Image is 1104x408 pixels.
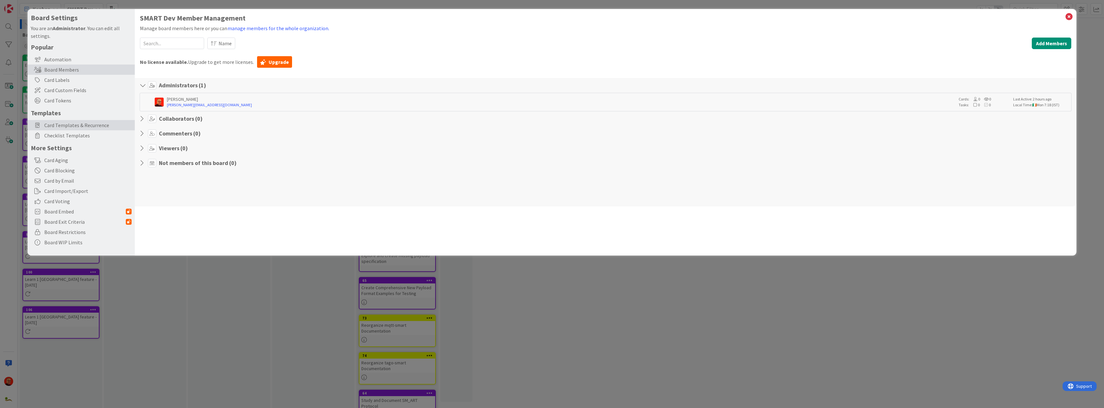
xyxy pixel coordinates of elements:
span: 0 [969,102,980,107]
span: Card Templates & Recurrence [44,121,132,129]
h4: Commenters [159,130,201,137]
h4: Board Settings [31,14,132,22]
h4: Viewers [159,145,188,152]
h4: Collaborators [159,115,203,122]
span: ( 0 ) [193,130,201,137]
div: [PERSON_NAME] [167,96,955,102]
span: 0 [980,97,991,101]
span: Checklist Templates [44,132,132,139]
button: Name [207,38,235,49]
span: Board Embed [44,208,126,215]
h1: SMART Dev Member Management [140,14,1071,22]
span: Board Restrictions [44,228,132,236]
div: Card Import/Export [28,186,135,196]
h5: More Settings [31,144,132,152]
h5: Templates [31,109,132,117]
span: Board Exit Criteria [44,218,126,226]
span: Card Voting [44,197,132,205]
div: Card Labels [28,75,135,85]
span: Upgrade to get more licenses. [140,58,254,66]
img: CP [155,98,164,107]
span: Card by Email [44,177,132,185]
h4: Not members of this board [159,160,237,167]
span: ( 0 ) [180,144,188,152]
b: Administrator [53,25,85,31]
span: ( 0 ) [195,115,203,122]
div: Last Active: 2 hours ago [1013,96,1069,102]
span: ( 1 ) [199,82,206,89]
div: Board WIP Limits [28,237,135,247]
a: Upgrade [257,56,292,68]
img: ie.png [1032,103,1037,107]
div: Automation [28,54,135,65]
h5: Popular [31,43,132,51]
div: You are an . You can edit all settings. [31,24,132,40]
h4: Administrators [159,82,206,89]
button: manage members for the whole organization. [227,24,330,32]
span: Card Custom Fields [44,86,132,94]
div: Card Aging [28,155,135,165]
button: Add Members [1032,38,1071,49]
div: Cards: [959,96,1010,102]
b: No license available. [140,59,188,65]
div: Manage board members here or you can [140,24,1071,32]
span: 0 [980,102,991,107]
input: Search... [140,38,204,49]
span: Support [13,1,29,9]
div: Tasks: [959,102,1010,108]
span: 0 [969,97,980,101]
span: Card Tokens [44,97,132,104]
a: [PERSON_NAME][EMAIL_ADDRESS][DOMAIN_NAME] [167,102,955,108]
div: Card Blocking [28,165,135,176]
div: Board Members [28,65,135,75]
div: Local Time: Mon 7:18 (IST) [1013,102,1069,108]
span: Name [219,39,232,47]
span: ( 0 ) [229,159,237,167]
